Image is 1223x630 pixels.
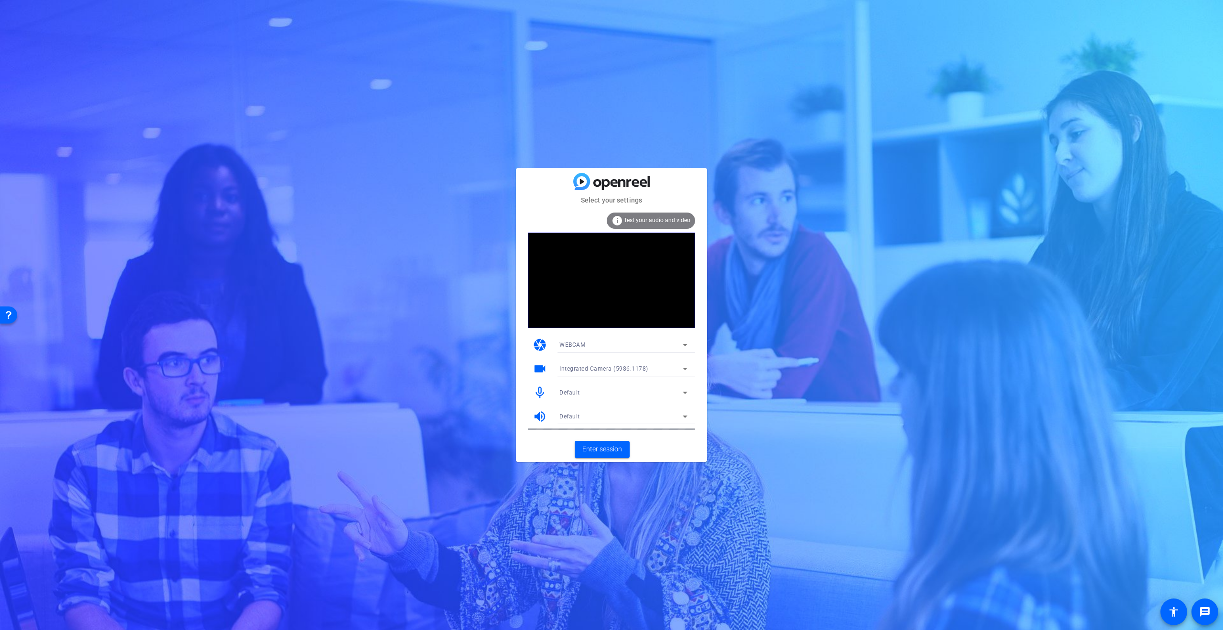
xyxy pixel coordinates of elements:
span: Test your audio and video [624,217,690,224]
button: Enter session [575,441,630,458]
span: Integrated Camera (5986:1178) [559,365,648,372]
mat-icon: message [1199,606,1211,618]
span: Default [559,389,580,396]
mat-icon: camera [533,338,547,352]
mat-card-subtitle: Select your settings [516,195,707,205]
mat-icon: videocam [533,362,547,376]
mat-icon: accessibility [1168,606,1180,618]
mat-icon: info [611,215,623,226]
mat-icon: volume_up [533,409,547,424]
span: WEBCAM [559,342,585,348]
span: Default [559,413,580,420]
img: blue-gradient.svg [573,173,650,190]
span: Enter session [582,444,622,454]
mat-icon: mic_none [533,385,547,400]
